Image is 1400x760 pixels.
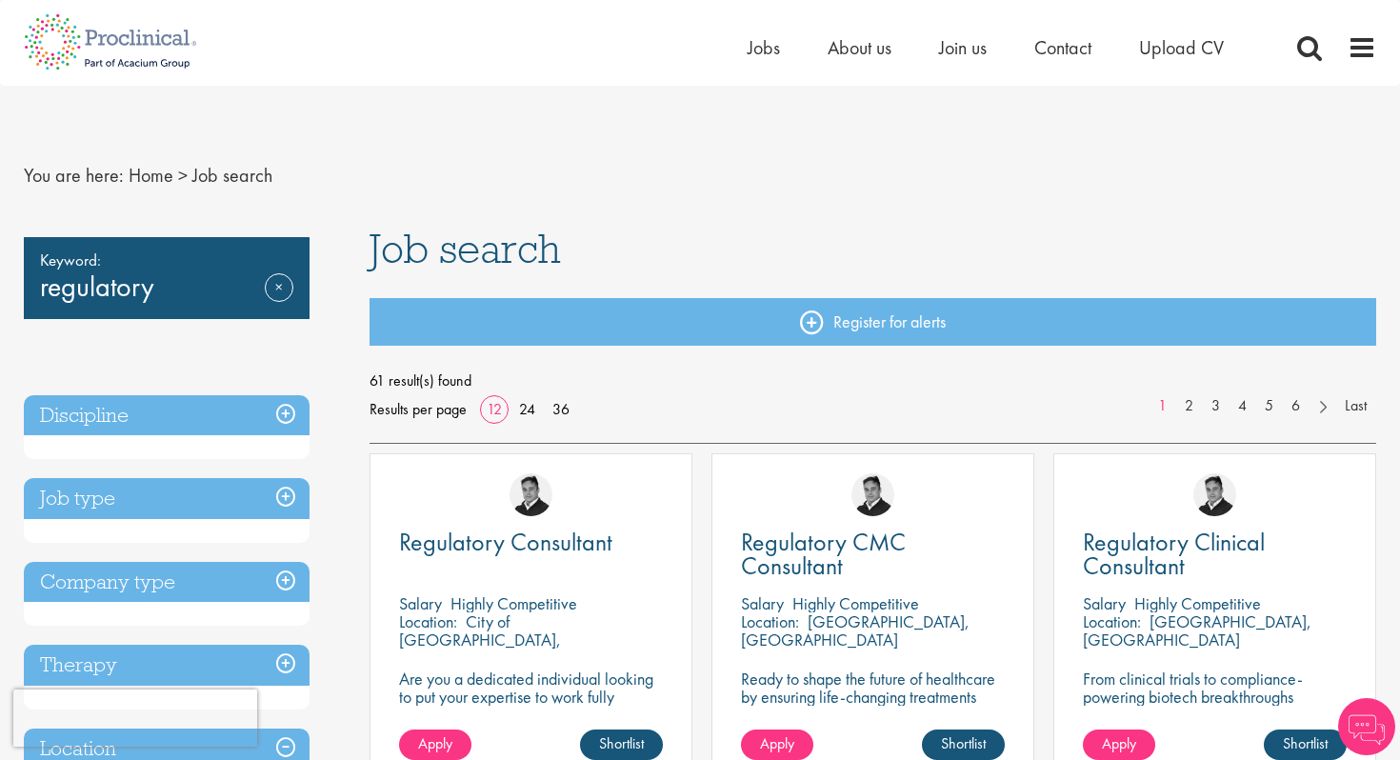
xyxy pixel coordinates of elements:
span: Regulatory CMC Consultant [741,526,906,582]
h3: Therapy [24,645,310,686]
a: 24 [512,399,542,419]
a: breadcrumb link [129,163,173,188]
span: Location: [741,610,799,632]
a: 4 [1229,395,1256,417]
a: Jobs [748,35,780,60]
p: City of [GEOGRAPHIC_DATA], [GEOGRAPHIC_DATA] [399,610,561,669]
a: Shortlist [580,730,663,760]
a: Contact [1034,35,1091,60]
a: Last [1335,395,1376,417]
span: Apply [760,733,794,753]
h3: Discipline [24,395,310,436]
span: > [178,163,188,188]
a: Shortlist [922,730,1005,760]
span: Location: [1083,610,1141,632]
a: Upload CV [1139,35,1224,60]
div: regulatory [24,237,310,319]
span: Keyword: [40,247,293,273]
h3: Company type [24,562,310,603]
a: Apply [741,730,813,760]
span: You are here: [24,163,124,188]
span: Salary [399,592,442,614]
p: Are you a dedicated individual looking to put your expertise to work fully flexibly in a remote p... [399,670,663,760]
span: 61 result(s) found [370,367,1377,395]
p: Highly Competitive [1134,592,1261,614]
span: Results per page [370,395,467,424]
span: Regulatory Consultant [399,526,612,558]
p: Highly Competitive [792,592,919,614]
a: 12 [480,399,509,419]
a: Remove [265,273,293,329]
span: Location: [399,610,457,632]
span: Job search [192,163,272,188]
a: Apply [399,730,471,760]
a: 1 [1149,395,1176,417]
a: Regulatory Clinical Consultant [1083,530,1347,578]
a: 5 [1255,395,1283,417]
p: [GEOGRAPHIC_DATA], [GEOGRAPHIC_DATA] [741,610,970,650]
a: 6 [1282,395,1310,417]
a: Apply [1083,730,1155,760]
a: Regulatory CMC Consultant [741,530,1005,578]
a: 2 [1175,395,1203,417]
p: Highly Competitive [450,592,577,614]
p: From clinical trials to compliance-powering biotech breakthroughs remotely, where precision meets... [1083,670,1347,742]
a: Shortlist [1264,730,1347,760]
a: 36 [546,399,576,419]
a: Register for alerts [370,298,1377,346]
img: Peter Duvall [1193,473,1236,516]
a: Regulatory Consultant [399,530,663,554]
span: Apply [418,733,452,753]
p: [GEOGRAPHIC_DATA], [GEOGRAPHIC_DATA] [1083,610,1311,650]
span: Salary [741,592,784,614]
h3: Job type [24,478,310,519]
span: Job search [370,223,561,274]
img: Peter Duvall [510,473,552,516]
iframe: reCAPTCHA [13,690,257,747]
img: Chatbot [1338,698,1395,755]
span: Salary [1083,592,1126,614]
a: 3 [1202,395,1230,417]
a: About us [828,35,891,60]
img: Peter Duvall [851,473,894,516]
span: Apply [1102,733,1136,753]
a: Join us [939,35,987,60]
span: Regulatory Clinical Consultant [1083,526,1265,582]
